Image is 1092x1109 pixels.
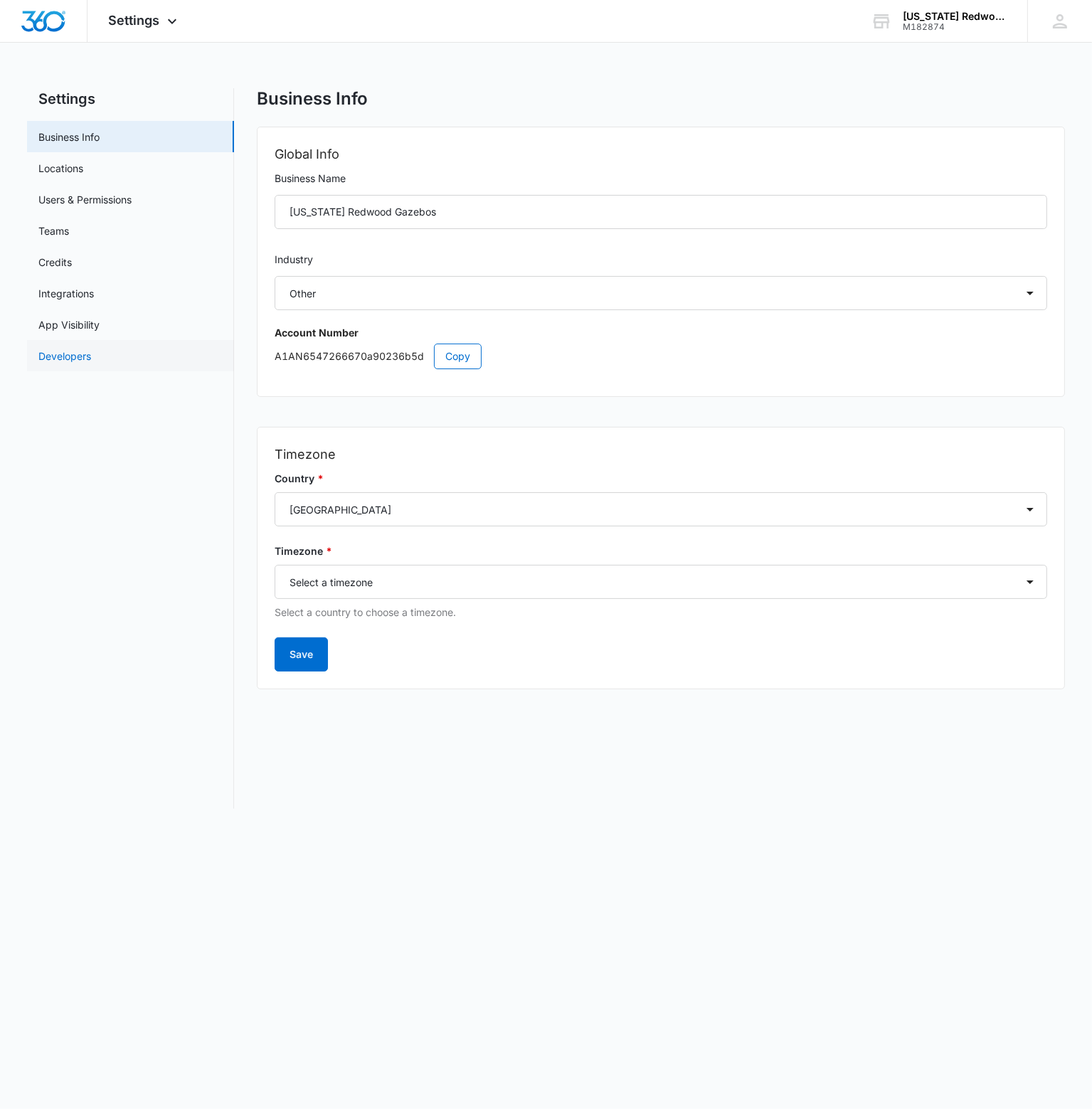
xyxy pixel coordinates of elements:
span: Copy [445,349,470,364]
label: Industry [275,252,1046,267]
a: Developers [38,349,91,364]
h2: Settings [27,88,234,110]
a: Teams [38,223,69,238]
label: Business Name [275,171,1046,186]
div: account id [903,22,1007,32]
label: Timezone [275,543,1046,559]
span: Settings [109,13,160,28]
button: Copy [434,344,482,369]
a: App Visibility [38,317,100,332]
strong: Account Number [275,327,359,339]
label: Country [275,471,1046,487]
div: account name [903,11,1007,22]
a: Integrations [38,286,94,301]
p: A1AN6547266670a90236b5d [275,344,1046,369]
a: Credits [38,255,72,270]
h2: Global Info [275,144,1046,164]
h1: Business Info [257,88,368,110]
a: Users & Permissions [38,192,132,207]
h2: Timezone [275,445,1046,465]
p: Select a country to choose a timezone. [275,605,1046,620]
a: Business Info [38,129,100,144]
a: Locations [38,161,83,176]
button: Save [275,637,328,672]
